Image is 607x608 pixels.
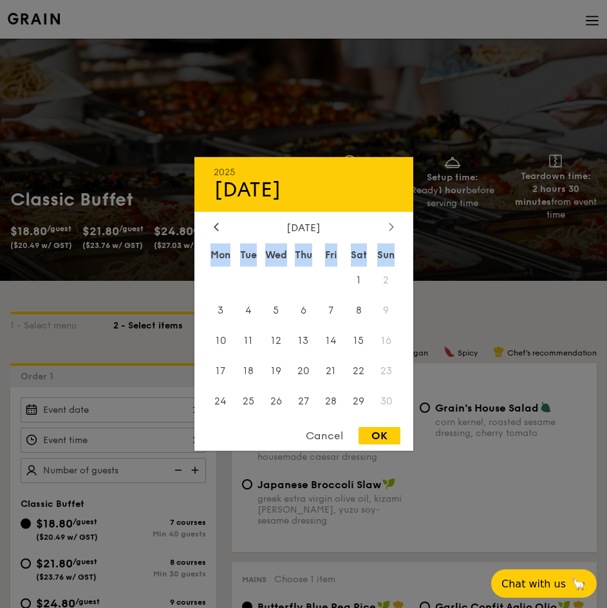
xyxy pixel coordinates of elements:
[290,243,317,267] div: Thu
[207,357,235,385] span: 17
[317,387,345,415] span: 28
[290,357,317,385] span: 20
[234,243,262,267] div: Tue
[234,327,262,355] span: 11
[345,387,373,415] span: 29
[345,327,373,355] span: 15
[234,387,262,415] span: 25
[373,297,400,325] span: 9
[234,357,262,385] span: 18
[571,576,586,591] span: 🦙
[373,243,400,267] div: Sun
[345,297,373,325] span: 8
[234,297,262,325] span: 4
[207,387,235,415] span: 24
[501,578,566,590] span: Chat with us
[373,267,400,294] span: 2
[317,297,345,325] span: 7
[345,357,373,385] span: 22
[207,243,235,267] div: Mon
[207,327,235,355] span: 10
[262,327,290,355] span: 12
[373,357,400,385] span: 23
[214,167,394,178] div: 2025
[290,297,317,325] span: 6
[262,243,290,267] div: Wed
[345,243,373,267] div: Sat
[373,387,400,415] span: 30
[317,357,345,385] span: 21
[262,357,290,385] span: 19
[214,178,394,202] div: [DATE]
[214,222,394,234] div: [DATE]
[345,267,373,294] span: 1
[262,297,290,325] span: 5
[317,243,345,267] div: Fri
[317,327,345,355] span: 14
[373,327,400,355] span: 16
[359,427,400,444] div: OK
[207,297,235,325] span: 3
[491,569,597,598] button: Chat with us🦙
[290,387,317,415] span: 27
[262,387,290,415] span: 26
[293,427,356,444] div: Cancel
[290,327,317,355] span: 13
